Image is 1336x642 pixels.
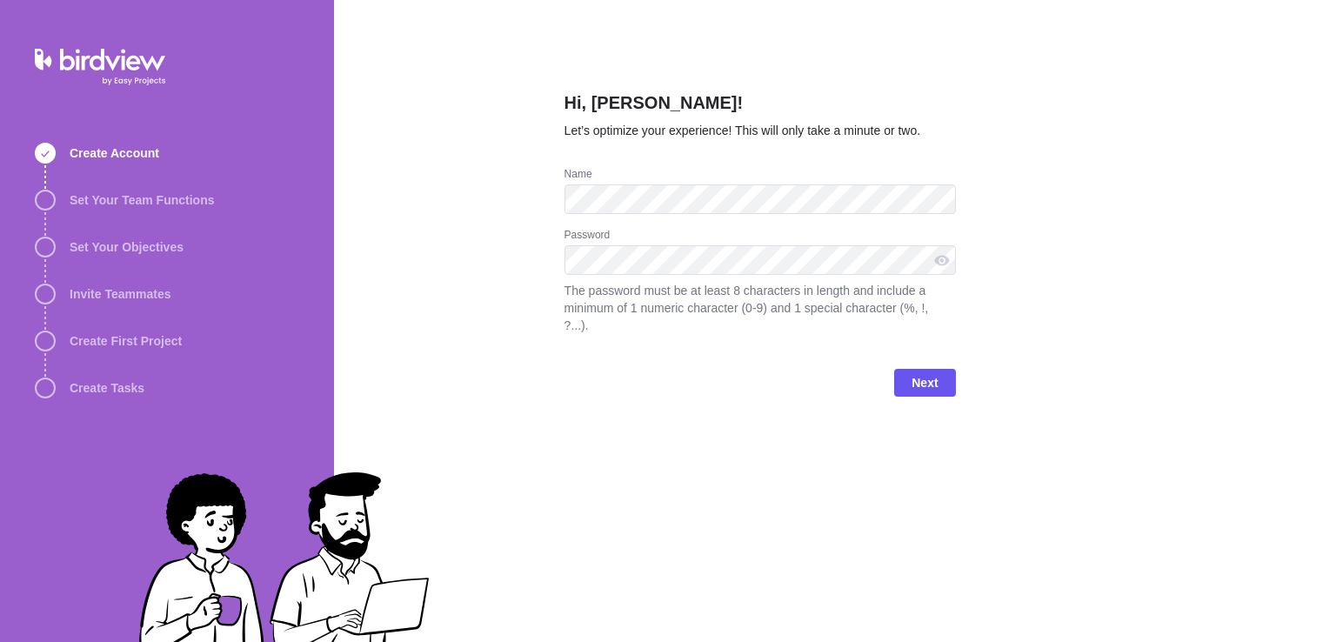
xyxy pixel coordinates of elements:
span: Create Account [70,144,159,162]
span: Set Your Objectives [70,238,184,256]
span: Next [912,372,938,393]
span: Create First Project [70,332,182,350]
span: Set Your Team Functions [70,191,214,209]
span: Next [894,369,955,397]
span: Let’s optimize your experience! This will only take a minute or two. [564,124,921,137]
div: Password [564,228,956,245]
span: The password must be at least 8 characters in length and include a minimum of 1 numeric character... [564,282,956,334]
span: Invite Teammates [70,285,170,303]
span: Create Tasks [70,379,144,397]
div: Name [564,167,956,184]
h2: Hi, [PERSON_NAME]! [564,90,956,122]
